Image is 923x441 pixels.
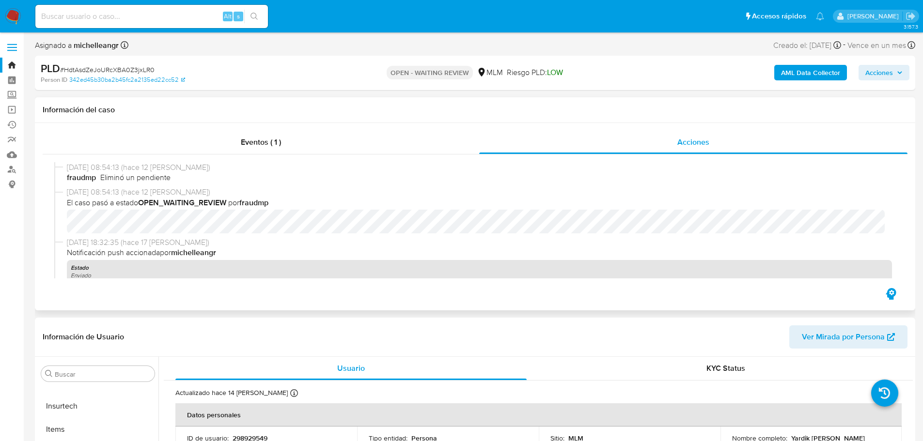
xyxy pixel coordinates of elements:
span: Notificación push accionada por [67,247,892,258]
span: - [843,39,845,52]
i: Enviado [71,271,91,279]
span: Eliminó un pendiente [100,172,171,183]
span: [DATE] 08:54:13 (hace 12 [PERSON_NAME]) [67,187,892,198]
th: Datos personales [175,403,902,426]
span: Accesos rápidos [752,11,806,21]
span: Alt [224,12,232,21]
p: OPEN - WAITING REVIEW [387,66,473,79]
span: Riesgo PLD: [507,67,563,78]
h1: Información del caso [43,105,907,115]
span: [DATE] 18:32:35 (hace 17 [PERSON_NAME]) [67,237,892,248]
span: [DATE] 08:54:13 (hace 12 [PERSON_NAME]) [67,162,892,173]
input: Buscar usuario o caso... [35,10,268,23]
input: Buscar [55,370,151,379]
p: Actualizado hace 14 [PERSON_NAME] [175,388,288,397]
span: # HdtAsdZeJoURcXBA0Z3jxLR0 [60,65,155,75]
a: Salir [906,11,916,21]
b: michelleangr [72,40,119,51]
span: Ver Mirada por Persona [802,325,885,349]
button: Ver Mirada por Persona [789,325,907,349]
button: AML Data Collector [774,65,847,80]
span: LOW [547,67,563,78]
button: Items [37,418,158,441]
p: marianathalie.grajeda@mercadolibre.com.mx [847,12,902,21]
span: s [237,12,240,21]
b: fraudmp [67,172,98,183]
button: Buscar [45,370,53,378]
a: Notificaciones [816,12,824,20]
span: Eventos ( 1 ) [241,137,281,148]
span: Acciones [865,65,893,80]
span: El caso pasó a estado por [67,198,892,208]
b: michelleangr [171,247,216,258]
span: KYC Status [706,363,745,374]
span: Acciones [677,137,709,148]
span: Vence en un mes [847,40,906,51]
span: Usuario [337,363,365,374]
button: Insurtech [37,395,158,418]
a: 342ed45b30ba2b45fc2a2135ed22cc52 [69,76,185,84]
b: Estado [71,263,89,272]
b: AML Data Collector [781,65,840,80]
button: Acciones [859,65,909,80]
span: Asignado a [35,40,119,51]
b: OPEN_WAITING_REVIEW [138,197,226,208]
b: fraudmp [239,197,268,208]
b: PLD [41,61,60,76]
h1: Información de Usuario [43,332,124,342]
b: Person ID [41,76,67,84]
div: Creado el: [DATE] [773,39,841,52]
button: search-icon [244,10,264,23]
div: MLM [477,67,503,78]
